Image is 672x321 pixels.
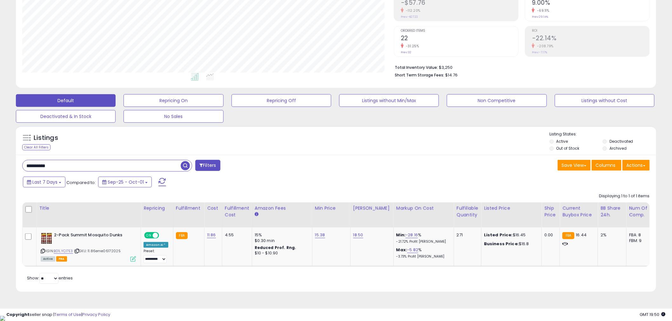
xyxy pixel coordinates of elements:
[124,110,223,123] button: No Sales
[393,202,454,227] th: The percentage added to the cost of goods (COGS) that forms the calculator for Min & Max prices.
[16,110,116,123] button: Deactivated & In Stock
[562,232,574,239] small: FBA
[207,232,216,238] a: 11.86
[396,232,449,244] div: %
[395,72,444,78] b: Short Term Storage Fees:
[176,232,188,239] small: FBA
[54,248,73,254] a: B01LYCI7E3
[353,232,363,238] a: 18.50
[396,247,407,253] b: Max:
[255,232,307,238] div: 15%
[629,232,650,238] div: FBA: 8
[195,160,220,171] button: Filters
[66,180,96,186] span: Compared to:
[225,232,247,238] div: 4.55
[601,232,622,238] div: 2%
[445,72,458,78] span: $14.76
[640,311,666,318] span: 2025-10-9 19:50 GMT
[457,232,476,238] div: 271
[550,131,656,137] p: Listing States:
[41,232,136,261] div: ASIN:
[609,139,633,144] label: Deactivated
[255,245,296,250] b: Reduced Prof. Rng.
[108,179,144,185] span: Sep-25 - Oct-01
[396,205,451,212] div: Markup on Cost
[395,65,438,70] b: Total Inventory Value:
[599,193,650,199] div: Displaying 1 to 1 of 1 items
[225,205,249,218] div: Fulfillment Cost
[54,232,131,240] b: 2-Pack Summit Mosquito Dunks
[592,160,622,171] button: Columns
[176,205,202,212] div: Fulfillment
[544,205,557,218] div: Ship Price
[144,242,168,248] div: Amazon AI *
[401,15,418,19] small: Prev: -$27.22
[145,233,153,238] span: ON
[255,251,307,256] div: $10 - $10.90
[407,247,418,253] a: -5.82
[622,160,650,171] button: Actions
[535,44,554,49] small: -208.79%
[27,275,73,281] span: Show: entries
[315,232,325,238] a: 15.38
[484,232,513,238] b: Listed Price:
[315,205,348,212] div: Min Price
[629,238,650,244] div: FBM: 9
[629,205,652,218] div: Num of Comp.
[6,312,110,318] div: seller snap | |
[158,233,168,238] span: OFF
[353,205,391,212] div: [PERSON_NAME]
[556,139,568,144] label: Active
[555,94,655,107] button: Listings without Cost
[232,94,331,107] button: Repricing Off
[339,94,439,107] button: Listings without Min/Max
[32,179,57,185] span: Last 7 Days
[609,146,627,151] label: Archived
[144,205,171,212] div: Repricing
[144,249,168,263] div: Preset:
[532,29,649,33] span: ROI
[255,238,307,244] div: $0.30 min
[41,256,55,262] span: All listings currently available for purchase on Amazon
[401,35,518,43] h2: 22
[532,50,547,54] small: Prev: -7.17%
[396,254,449,259] p: -3.73% Profit [PERSON_NAME]
[484,205,539,212] div: Listed Price
[56,256,67,262] span: FBA
[532,35,649,43] h2: -22.14%
[98,177,152,187] button: Sep-25 - Oct-01
[596,162,616,168] span: Columns
[447,94,547,107] button: Non Competitive
[601,205,624,218] div: BB Share 24h.
[23,177,65,187] button: Last 7 Days
[396,239,449,244] p: -21.72% Profit [PERSON_NAME]
[255,212,259,217] small: Amazon Fees.
[401,50,411,54] small: Prev: 32
[82,311,110,318] a: Privacy Policy
[396,247,449,259] div: %
[532,15,548,19] small: Prev: 29.14%
[207,205,219,212] div: Cost
[401,29,518,33] span: Ordered Items
[556,146,580,151] label: Out of Stock
[406,232,418,238] a: -28.16
[6,311,30,318] strong: Copyright
[34,134,58,142] h5: Listings
[535,8,549,13] small: -69.11%
[558,160,591,171] button: Save View
[457,205,479,218] div: Fulfillable Quantity
[395,63,645,71] li: $3,250
[576,232,587,238] span: 16.44
[41,232,52,245] img: 518dPW8yWqL._SL40_.jpg
[562,205,595,218] div: Current Buybox Price
[255,205,310,212] div: Amazon Fees
[404,44,419,49] small: -31.25%
[484,232,537,238] div: $16.45
[396,232,406,238] b: Min:
[22,144,50,150] div: Clear All Filters
[544,232,555,238] div: 0.00
[74,248,121,253] span: | SKU: 11.86eme06172025
[484,241,519,247] b: Business Price:
[54,311,81,318] a: Terms of Use
[39,205,138,212] div: Title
